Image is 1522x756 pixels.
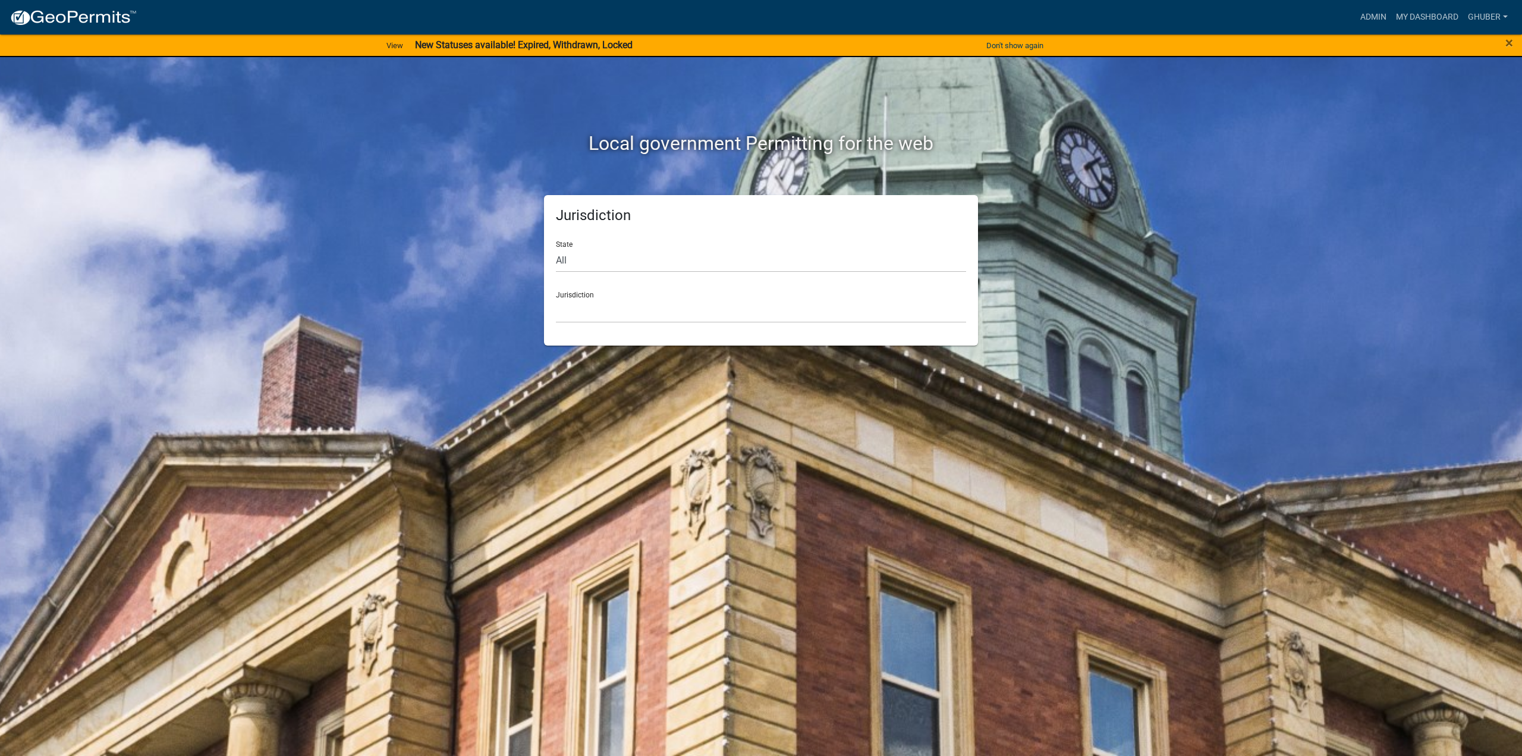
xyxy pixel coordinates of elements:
h2: Local government Permitting for the web [431,132,1091,155]
a: Admin [1356,6,1391,29]
a: My Dashboard [1391,6,1463,29]
strong: New Statuses available! Expired, Withdrawn, Locked [415,39,633,51]
a: GHuber [1463,6,1512,29]
button: Don't show again [982,36,1048,55]
span: × [1505,34,1513,51]
a: View [382,36,408,55]
button: Close [1505,36,1513,50]
h5: Jurisdiction [556,207,966,224]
